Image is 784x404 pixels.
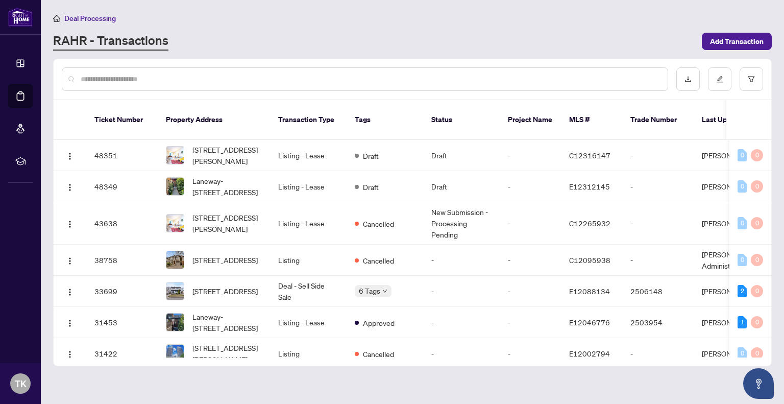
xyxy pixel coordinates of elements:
td: - [622,202,694,245]
button: Logo [62,283,78,299]
td: 43638 [86,202,158,245]
img: thumbnail-img [166,282,184,300]
td: Draft [423,171,500,202]
td: - [423,276,500,307]
span: download [684,76,692,83]
td: Listing - Lease [270,171,347,202]
span: Deal Processing [64,14,116,23]
img: thumbnail-img [166,178,184,195]
img: Logo [66,350,74,359]
button: edit [708,67,731,91]
div: 0 [738,180,747,193]
td: - [500,171,561,202]
span: Cancelled [363,255,394,266]
img: logo [8,8,33,27]
th: Property Address [158,100,270,140]
td: - [622,171,694,202]
div: 0 [738,347,747,360]
span: E12046776 [569,318,610,327]
td: [PERSON_NAME] [694,202,770,245]
td: - [500,276,561,307]
div: 0 [751,254,763,266]
td: - [500,140,561,171]
span: edit [716,76,723,83]
td: - [622,245,694,276]
th: MLS # [561,100,622,140]
th: Tags [347,100,423,140]
td: [PERSON_NAME] [694,307,770,338]
div: 2 [738,285,747,297]
button: Open asap [743,368,774,399]
td: - [500,307,561,338]
td: Listing [270,338,347,369]
div: 0 [751,149,763,161]
div: 0 [738,217,747,229]
td: - [622,140,694,171]
th: Last Updated By [694,100,770,140]
div: 0 [738,149,747,161]
span: [STREET_ADDRESS][PERSON_NAME] [192,212,262,234]
td: 33699 [86,276,158,307]
img: thumbnail-img [166,345,184,362]
td: - [622,338,694,369]
img: thumbnail-img [166,147,184,164]
td: 48351 [86,140,158,171]
img: Logo [66,183,74,192]
img: Logo [66,319,74,327]
div: 0 [751,347,763,360]
span: E12312145 [569,182,610,191]
th: Project Name [500,100,561,140]
button: Logo [62,178,78,195]
span: E12002794 [569,349,610,358]
td: [PERSON_NAME] Administrator [694,245,770,276]
th: Transaction Type [270,100,347,140]
th: Trade Number [622,100,694,140]
td: Deal - Sell Side Sale [270,276,347,307]
span: Laneway-[STREET_ADDRESS] [192,175,262,198]
span: Approved [363,317,395,328]
td: Draft [423,140,500,171]
td: Listing - Lease [270,307,347,338]
button: Logo [62,215,78,231]
img: thumbnail-img [166,314,184,331]
span: TK [15,376,27,391]
button: Logo [62,252,78,268]
td: 2506148 [622,276,694,307]
img: Logo [66,220,74,228]
div: 0 [738,254,747,266]
button: Logo [62,147,78,163]
button: Add Transaction [702,33,772,50]
div: 0 [751,217,763,229]
td: - [423,307,500,338]
div: 0 [751,180,763,193]
td: 48349 [86,171,158,202]
span: [STREET_ADDRESS][PERSON_NAME] [192,342,262,365]
div: 0 [751,316,763,328]
td: - [500,338,561,369]
td: Listing - Lease [270,202,347,245]
span: Draft [363,150,379,161]
span: Laneway-[STREET_ADDRESS] [192,311,262,334]
td: [PERSON_NAME] [694,140,770,171]
td: Listing - Lease [270,140,347,171]
span: [STREET_ADDRESS] [192,254,258,266]
button: Logo [62,345,78,362]
a: RAHR - Transactions [53,32,168,51]
div: 0 [751,285,763,297]
td: Listing [270,245,347,276]
td: 38758 [86,245,158,276]
button: Logo [62,314,78,330]
span: C12095938 [569,255,610,265]
span: C12316147 [569,151,610,160]
td: - [423,245,500,276]
span: [STREET_ADDRESS] [192,286,258,297]
span: Add Transaction [710,33,764,50]
img: thumbnail-img [166,251,184,269]
td: - [423,338,500,369]
td: 2503954 [622,307,694,338]
td: 31422 [86,338,158,369]
td: New Submission - Processing Pending [423,202,500,245]
td: [PERSON_NAME] [694,338,770,369]
span: Cancelled [363,348,394,360]
td: - [500,202,561,245]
